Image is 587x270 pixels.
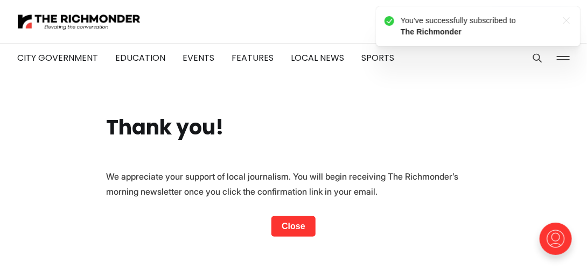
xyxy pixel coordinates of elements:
[232,52,274,64] a: Features
[73,15,223,38] p: You've successfully subscribed to
[530,217,587,270] iframe: portal-trigger
[271,216,316,237] a: Close
[17,52,98,64] a: City Government
[183,52,214,64] a: Events
[291,52,344,64] a: Local News
[73,27,134,36] strong: The Richmonder
[17,12,141,31] img: The Richmonder
[115,52,165,64] a: Education
[106,116,224,139] h1: Thank you!
[106,169,481,199] p: We appreciate your support of local journalism. You will begin receiving The Richmonder’s morning...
